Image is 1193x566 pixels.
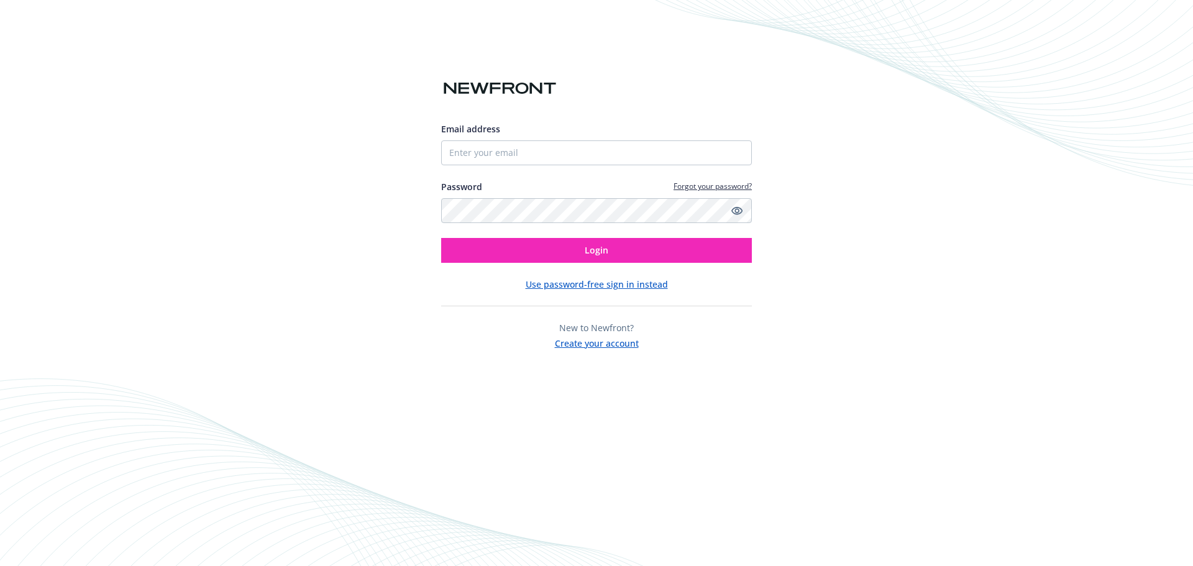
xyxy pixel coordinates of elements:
[441,198,752,223] input: Enter your password
[441,180,482,193] label: Password
[585,244,608,256] span: Login
[441,78,559,99] img: Newfront logo
[674,181,752,191] a: Forgot your password?
[555,334,639,350] button: Create your account
[729,203,744,218] a: Show password
[441,123,500,135] span: Email address
[441,238,752,263] button: Login
[526,278,668,291] button: Use password-free sign in instead
[441,140,752,165] input: Enter your email
[559,322,634,334] span: New to Newfront?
